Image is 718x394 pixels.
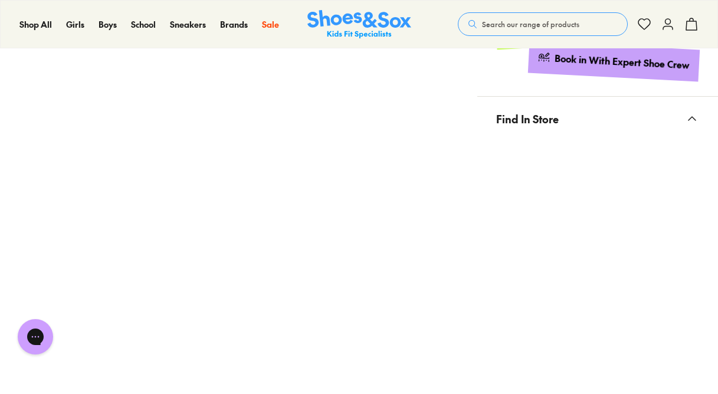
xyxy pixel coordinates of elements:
a: Brands [220,18,248,31]
a: Book in With Expert Shoe Crew [528,41,700,81]
div: Book in With Expert Shoe Crew [555,52,690,72]
a: Girls [66,18,84,31]
a: Sale [262,18,279,31]
span: Find In Store [496,101,559,136]
iframe: Gorgias live chat messenger [12,315,59,359]
span: School [131,18,156,30]
span: Girls [66,18,84,30]
span: Sale [262,18,279,30]
span: Boys [99,18,117,30]
a: Boys [99,18,117,31]
span: Sneakers [170,18,206,30]
a: Shop All [19,18,52,31]
button: Search our range of products [458,12,628,36]
span: Search our range of products [482,19,579,29]
button: Find In Store [477,97,718,141]
img: SNS_Logo_Responsive.svg [307,10,411,39]
a: School [131,18,156,31]
span: Shop All [19,18,52,30]
a: Shoes & Sox [307,10,411,39]
a: Sneakers [170,18,206,31]
span: Brands [220,18,248,30]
